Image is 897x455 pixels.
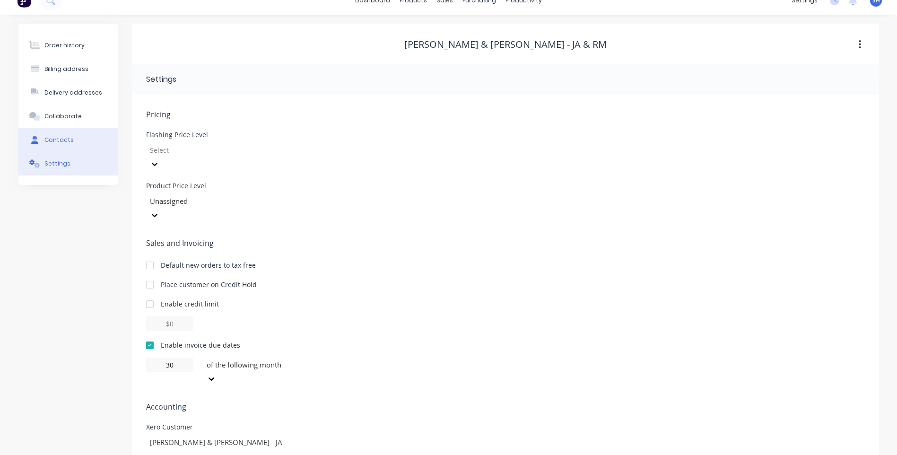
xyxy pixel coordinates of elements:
div: Default new orders to tax free [161,260,256,270]
span: Sales and Invoicing [146,237,865,249]
div: Billing address [44,65,88,73]
div: Delivery addresses [44,88,102,97]
div: Settings [146,74,176,85]
span: Pricing [146,109,865,120]
div: Enable invoice due dates [161,340,240,350]
div: [PERSON_NAME] & [PERSON_NAME] - JA & RM [404,39,607,50]
div: Order history [44,41,85,50]
button: Delivery addresses [18,81,118,105]
div: Collaborate [44,112,82,121]
button: Settings [18,152,118,175]
div: Enable credit limit [161,299,219,309]
button: Order history [18,34,118,57]
input: 0 [146,358,193,372]
div: Product Price Level [146,183,288,189]
button: Collaborate [18,105,118,128]
div: Flashing Price Level [146,131,288,138]
input: $0 [146,316,193,331]
div: Place customer on Credit Hold [161,280,257,289]
button: Contacts [18,128,118,152]
div: Xero Customer [146,424,288,430]
button: Billing address [18,57,118,81]
span: Accounting [146,401,865,412]
div: Settings [44,159,70,168]
div: Contacts [44,136,74,144]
